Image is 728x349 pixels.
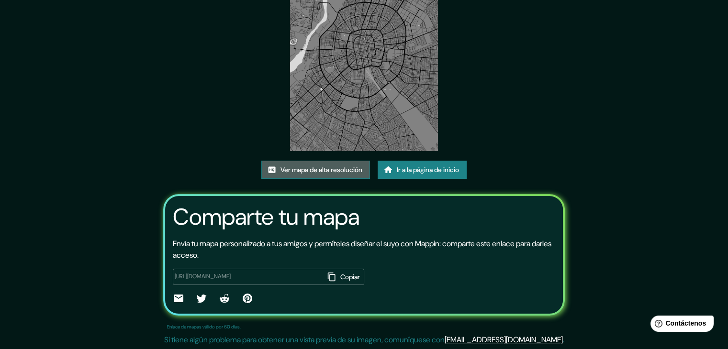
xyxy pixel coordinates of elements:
font: Comparte tu mapa [173,202,359,232]
font: Si tiene algún problema para obtener una vista previa de su imagen, comuníquese con [164,335,445,345]
font: Copiar [340,273,360,281]
font: Ver mapa de alta resolución [280,165,362,174]
font: Ir a la página de inicio [397,165,459,174]
a: [EMAIL_ADDRESS][DOMAIN_NAME] [445,335,563,345]
font: . [563,335,564,345]
a: Ir a la página de inicio [378,161,467,179]
button: Copiar [325,269,364,285]
a: Ver mapa de alta resolución [261,161,370,179]
font: Enlace de mapas válido por 60 días. [167,324,241,330]
font: Envía tu mapa personalizado a tus amigos y permíteles diseñar el suyo con Mappin: comparte este e... [173,239,551,260]
iframe: Lanzador de widgets de ayuda [643,312,717,338]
